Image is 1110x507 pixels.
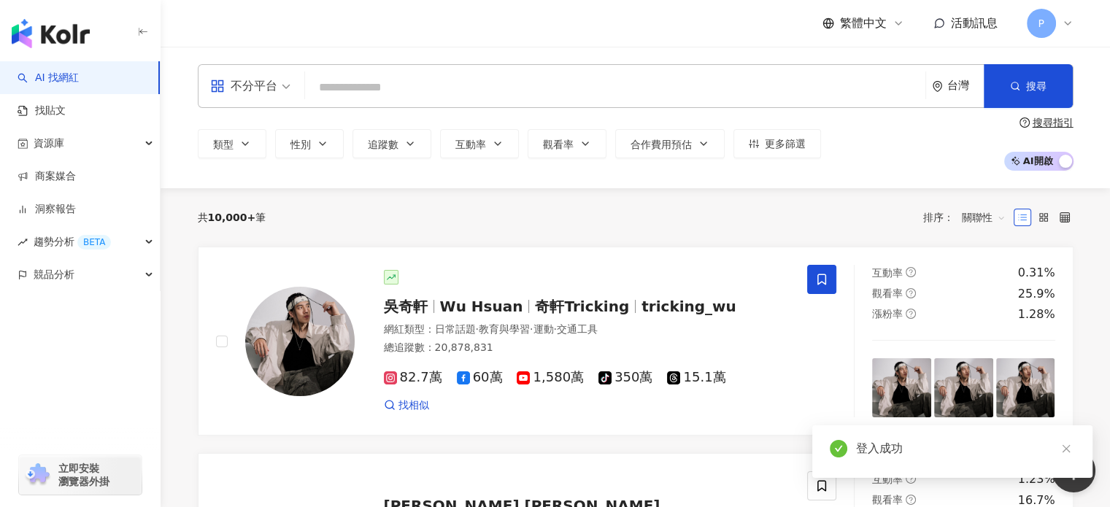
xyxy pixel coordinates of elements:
div: 台灣 [947,80,984,92]
div: 搜尋指引 [1033,117,1074,128]
span: 更多篩選 [765,138,806,150]
span: 資源庫 [34,127,64,160]
span: tricking_wu [641,298,736,315]
div: 25.9% [1018,286,1055,302]
div: 網紅類型 ： [384,322,790,337]
div: 1.28% [1018,306,1055,322]
button: 觀看率 [528,129,606,158]
span: 活動訊息 [951,16,998,30]
span: · [553,323,556,335]
span: 性別 [290,139,311,150]
span: 互動率 [455,139,486,150]
span: 搜尋 [1026,80,1047,92]
a: 洞察報告 [18,202,76,217]
span: environment [932,81,943,92]
span: 吳奇軒 [384,298,428,315]
span: 60萬 [457,370,503,385]
span: question-circle [1020,117,1030,128]
span: question-circle [906,495,916,505]
a: 商案媒合 [18,169,76,184]
span: 觀看率 [872,494,903,506]
a: chrome extension立即安裝 瀏覽器外掛 [19,455,142,495]
a: searchAI 找網紅 [18,71,79,85]
span: 10,000+ [208,212,256,223]
span: 合作費用預估 [631,139,692,150]
div: BETA [77,235,111,249]
span: 交通工具 [557,323,598,335]
span: 日常話題 [435,323,476,335]
span: 類型 [213,139,234,150]
img: post-image [934,358,993,417]
div: 不分平台 [210,74,277,98]
span: rise [18,237,28,247]
span: 350萬 [598,370,652,385]
span: 教育與學習 [479,323,530,335]
img: post-image [872,358,931,417]
button: 追蹤數 [352,129,431,158]
a: KOL Avatar吳奇軒Wu Hsuan奇軒Trickingtricking_wu網紅類型：日常話題·教育與學習·運動·交通工具總追蹤數：20,878,83182.7萬60萬1,580萬350... [198,247,1074,436]
span: 觀看率 [543,139,574,150]
span: 繁體中文 [840,15,887,31]
img: logo [12,19,90,48]
span: 82.7萬 [384,370,442,385]
span: 運動 [533,323,553,335]
div: 0.31% [1018,265,1055,281]
div: 登入成功 [856,440,1075,457]
span: question-circle [906,267,916,277]
span: 立即安裝 瀏覽器外掛 [58,462,109,488]
img: chrome extension [23,463,52,487]
span: check-circle [830,440,847,457]
button: 合作費用預估 [615,129,725,158]
button: 搜尋 [984,64,1073,108]
span: question-circle [906,288,916,298]
span: 觀看率 [872,287,903,299]
button: 互動率 [440,129,519,158]
span: 漲粉率 [872,308,903,320]
span: · [530,323,533,335]
span: 趨勢分析 [34,225,111,258]
span: 1,580萬 [517,370,584,385]
button: 性別 [275,129,344,158]
span: 競品分析 [34,258,74,291]
div: 共 筆 [198,212,266,223]
span: 關聯性 [962,206,1006,229]
a: 找相似 [384,398,429,413]
a: 找貼文 [18,104,66,118]
img: KOL Avatar [245,287,355,396]
span: 找相似 [398,398,429,413]
img: post-image [996,358,1055,417]
span: 奇軒Tricking [535,298,629,315]
button: 更多篩選 [733,129,821,158]
span: 15.1萬 [667,370,725,385]
span: close [1061,444,1071,454]
span: 追蹤數 [368,139,398,150]
div: 總追蹤數 ： 20,878,831 [384,341,790,355]
span: appstore [210,79,225,93]
span: question-circle [906,309,916,319]
span: P [1038,15,1044,31]
span: 互動率 [872,267,903,279]
span: Wu Hsuan [440,298,523,315]
div: 排序： [923,206,1014,229]
button: 類型 [198,129,266,158]
span: · [476,323,479,335]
